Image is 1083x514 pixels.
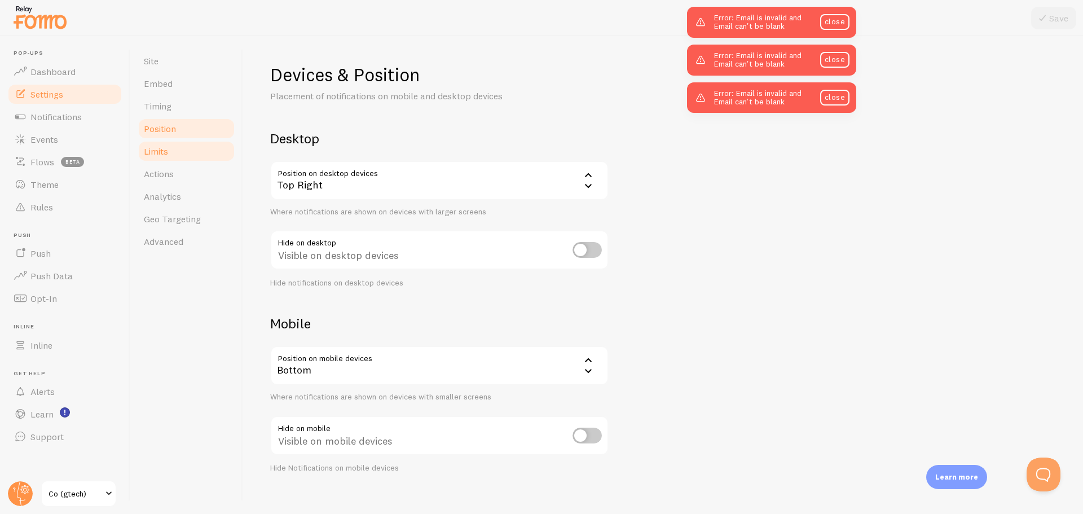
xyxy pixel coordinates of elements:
span: Site [144,55,159,67]
span: Inline [14,323,123,331]
a: Push Data [7,265,123,287]
span: Settings [30,89,63,100]
div: Top Right [270,161,609,200]
a: Analytics [137,185,236,208]
span: Actions [144,168,174,179]
a: Geo Targeting [137,208,236,230]
p: Learn more [935,472,978,482]
div: Where notifications are shown on devices with smaller screens [270,392,609,402]
a: Co (gtech) [41,480,117,507]
a: Timing [137,95,236,117]
span: Dashboard [30,66,76,77]
a: Support [7,425,123,448]
div: Visible on desktop devices [270,230,609,271]
h1: Devices & Position [270,63,609,86]
span: Alerts [30,386,55,397]
span: Geo Targeting [144,213,201,225]
a: Opt-In [7,287,123,310]
a: Position [137,117,236,140]
div: Bottom [270,346,609,385]
div: Error: Email is invalid and Email can't be blank [687,82,856,113]
a: Limits [137,140,236,162]
span: Support [30,431,64,442]
a: Learn [7,403,123,425]
div: Where notifications are shown on devices with larger screens [270,207,609,217]
a: Advanced [137,230,236,253]
span: Analytics [144,191,181,202]
a: Inline [7,334,123,357]
a: close [820,14,849,30]
div: Visible on mobile devices [270,416,609,457]
span: Push Data [30,270,73,282]
a: Embed [137,72,236,95]
a: Settings [7,83,123,106]
span: Push [14,232,123,239]
a: close [820,52,849,68]
a: Notifications [7,106,123,128]
span: Inline [30,340,52,351]
p: Placement of notifications on mobile and desktop devices [270,90,541,103]
div: Hide Notifications on mobile devices [270,463,609,473]
svg: <p>Watch New Feature Tutorials!</p> [60,407,70,418]
a: close [820,90,849,106]
span: Opt-In [30,293,57,304]
div: Learn more [926,465,987,489]
span: Embed [144,78,173,89]
a: Rules [7,196,123,218]
span: Get Help [14,370,123,377]
span: Learn [30,408,54,420]
span: Flows [30,156,54,168]
iframe: Help Scout Beacon - Open [1027,458,1060,491]
span: Position [144,123,176,134]
div: Hide notifications on desktop devices [270,278,609,288]
span: Push [30,248,51,259]
span: Notifications [30,111,82,122]
span: Advanced [144,236,183,247]
img: fomo-relay-logo-orange.svg [12,3,68,32]
h2: Mobile [270,315,609,332]
span: Limits [144,146,168,157]
span: beta [61,157,84,167]
a: Alerts [7,380,123,403]
span: Co (gtech) [49,487,102,500]
a: Flows beta [7,151,123,173]
span: Pop-ups [14,50,123,57]
a: Site [137,50,236,72]
h2: Desktop [270,130,609,147]
span: Timing [144,100,171,112]
a: Dashboard [7,60,123,83]
span: Rules [30,201,53,213]
a: Push [7,242,123,265]
span: Events [30,134,58,145]
a: Events [7,128,123,151]
span: Theme [30,179,59,190]
div: Error: Email is invalid and Email can't be blank [687,7,856,38]
a: Theme [7,173,123,196]
a: Actions [137,162,236,185]
div: Error: Email is invalid and Email can't be blank [687,45,856,76]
